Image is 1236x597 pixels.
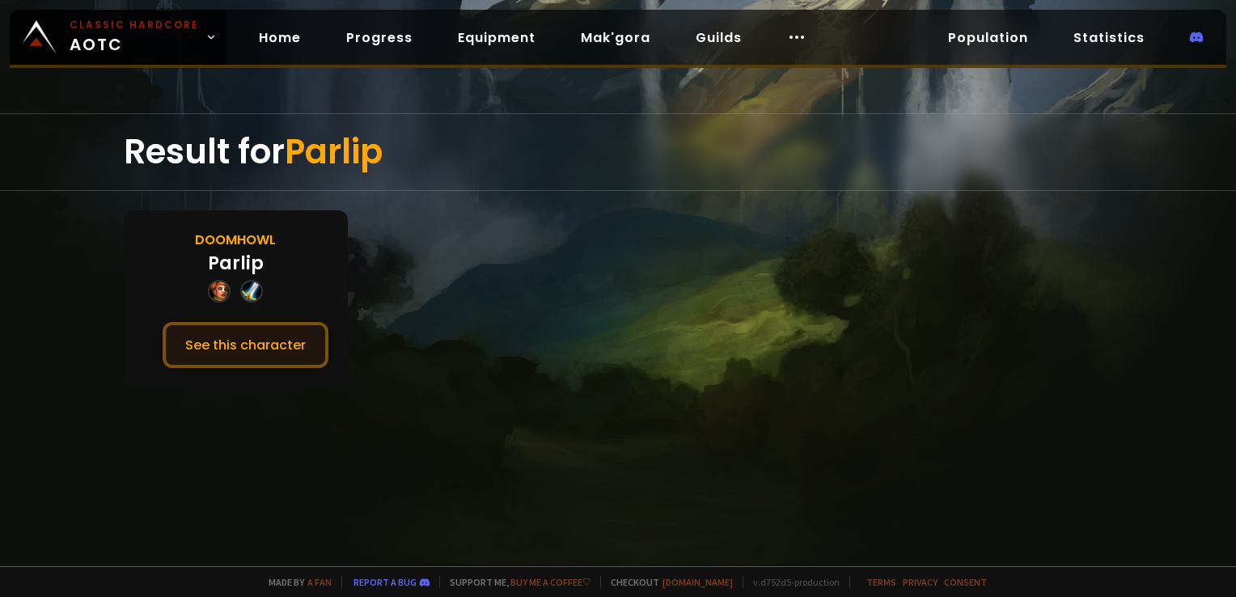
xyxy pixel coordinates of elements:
[195,230,276,250] div: Doomhowl
[510,576,590,588] a: Buy me a coffee
[866,576,896,588] a: Terms
[208,250,264,277] div: Parlip
[944,576,987,588] a: Consent
[439,576,590,588] span: Support me,
[333,21,425,54] a: Progress
[259,576,332,588] span: Made by
[124,114,1112,190] div: Result for
[1060,21,1158,54] a: Statistics
[662,576,733,588] a: [DOMAIN_NAME]
[10,10,226,65] a: Classic HardcoreAOTC
[903,576,938,588] a: Privacy
[70,18,199,32] small: Classic Hardcore
[307,576,332,588] a: a fan
[246,21,314,54] a: Home
[935,21,1041,54] a: Population
[285,128,383,176] span: Parlip
[445,21,548,54] a: Equipment
[743,576,840,588] span: v. d752d5 - production
[353,576,417,588] a: Report a bug
[600,576,733,588] span: Checkout
[70,18,199,57] span: AOTC
[163,322,328,368] button: See this character
[568,21,663,54] a: Mak'gora
[683,21,755,54] a: Guilds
